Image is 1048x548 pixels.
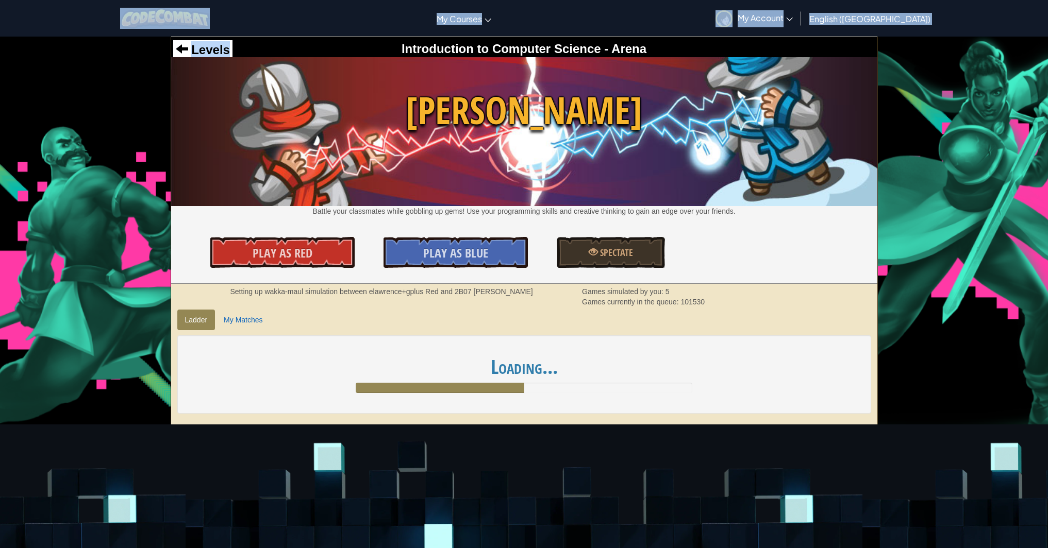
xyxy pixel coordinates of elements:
a: My Account [710,2,798,35]
img: Wakka Maul [171,57,877,205]
img: avatar [716,10,733,27]
a: Spectate [557,237,665,268]
a: English ([GEOGRAPHIC_DATA]) [804,5,936,32]
span: - Arena [601,42,646,56]
span: My Courses [437,13,482,24]
h1: Loading... [188,356,861,378]
span: Introduction to Computer Science [402,42,601,56]
span: 5 [666,287,670,296]
a: My Matches [216,310,270,330]
span: 101530 [680,298,705,306]
a: My Courses [431,5,496,32]
span: [PERSON_NAME] [171,84,877,137]
a: Ladder [177,310,215,330]
span: My Account [738,12,793,23]
span: Spectate [598,246,633,259]
span: Levels [188,43,230,57]
span: Games currently in the queue: [582,298,680,306]
span: Play As Blue [423,245,488,261]
strong: Setting up wakka-maul simulation between elawrence+gplus Red and 2B07 [PERSON_NAME] [230,287,533,296]
img: CodeCombat logo [120,8,210,29]
span: Games simulated by you: [582,287,666,296]
p: Battle your classmates while gobbling up gems! Use your programming skills and creative thinking ... [171,206,877,216]
a: Levels [176,43,230,57]
span: Play As Red [253,245,312,261]
span: English ([GEOGRAPHIC_DATA]) [809,13,930,24]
